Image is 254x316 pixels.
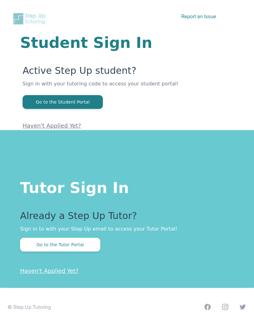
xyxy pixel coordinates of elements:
a: Haven't Applied Yet? [23,122,81,129]
p: © Step Up Tutoring [8,303,51,311]
h1: Student Sign In [20,35,234,50]
img: Step Up Tutoring horizontal logo [13,13,48,25]
p: Sign in with your tutoring code to access your student portal! [23,80,234,95]
button: Go to the Tutor Portal [20,238,100,252]
a: Go to the Tutor Portal [20,242,100,247]
button: Go to the Student Portal [23,95,103,109]
p: Sign in to with your Step Up email to access your Tutor Portal! [20,225,234,233]
p: Already a Step Up Tutor? [20,210,234,225]
h1: Tutor Sign In [20,178,234,195]
p: Active Step Up student? [23,65,234,80]
a: Report an Issue [181,13,216,19]
a: Go to the Student Portal [23,99,103,105]
a: Haven't Applied Yet? [20,268,79,274]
